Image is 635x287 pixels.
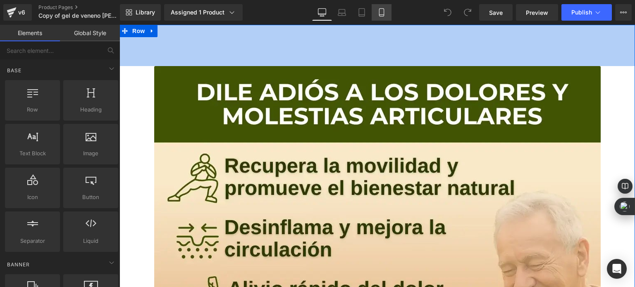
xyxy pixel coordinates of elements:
[66,105,116,114] span: Heading
[6,261,31,268] span: Banner
[66,237,116,245] span: Liquid
[7,193,57,202] span: Icon
[171,8,236,17] div: Assigned 1 Product
[352,4,372,21] a: Tablet
[38,4,134,11] a: Product Pages
[7,105,57,114] span: Row
[7,149,57,158] span: Text Block
[312,4,332,21] a: Desktop
[489,8,503,17] span: Save
[615,4,632,21] button: More
[66,193,116,202] span: Button
[607,259,627,279] div: Open Intercom Messenger
[439,4,456,21] button: Undo
[120,4,161,21] a: New Library
[66,149,116,158] span: Image
[526,8,548,17] span: Preview
[60,25,120,41] a: Global Style
[571,9,592,16] span: Publish
[7,237,57,245] span: Separator
[332,4,352,21] a: Laptop
[516,4,558,21] a: Preview
[136,9,155,16] span: Library
[459,4,476,21] button: Redo
[372,4,392,21] a: Mobile
[6,66,22,74] span: Base
[17,7,27,18] div: v6
[3,4,32,21] a: v6
[38,12,118,19] span: Copy of gel de veneno [PERSON_NAME] - APITOXINA
[561,4,612,21] button: Publish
